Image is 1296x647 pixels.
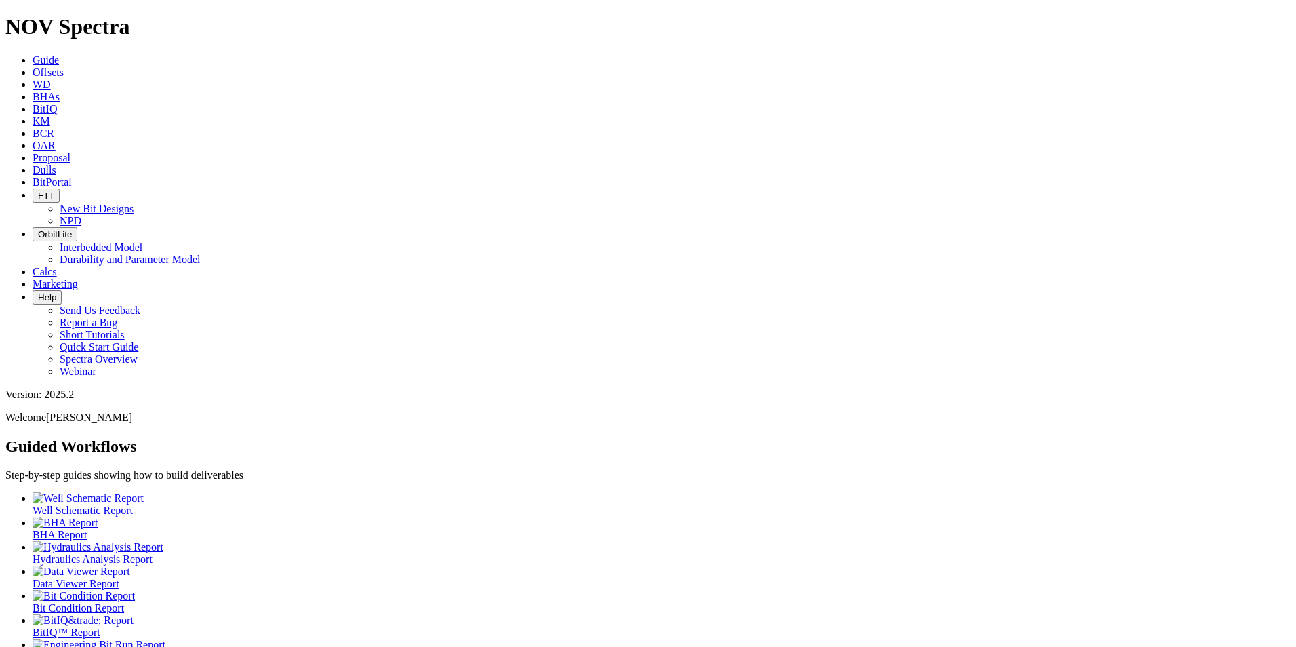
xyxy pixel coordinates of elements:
[33,541,1291,565] a: Hydraulics Analysis Report Hydraulics Analysis Report
[33,578,119,589] span: Data Viewer Report
[33,517,1291,541] a: BHA Report BHA Report
[33,529,87,541] span: BHA Report
[60,317,117,328] a: Report a Bug
[33,54,59,66] a: Guide
[38,191,54,201] span: FTT
[60,305,140,316] a: Send Us Feedback
[33,164,56,176] a: Dulls
[33,79,51,90] a: WD
[60,254,201,265] a: Durability and Parameter Model
[33,66,64,78] a: Offsets
[33,278,78,290] a: Marketing
[33,553,153,565] span: Hydraulics Analysis Report
[33,541,163,553] img: Hydraulics Analysis Report
[33,566,130,578] img: Data Viewer Report
[46,412,132,423] span: [PERSON_NAME]
[60,366,96,377] a: Webinar
[33,505,133,516] span: Well Schematic Report
[33,91,60,102] a: BHAs
[5,412,1291,424] p: Welcome
[33,103,57,115] a: BitIQ
[60,215,81,227] a: NPD
[33,590,1291,614] a: Bit Condition Report Bit Condition Report
[33,602,124,614] span: Bit Condition Report
[5,469,1291,482] p: Step-by-step guides showing how to build deliverables
[5,389,1291,401] div: Version: 2025.2
[33,517,98,529] img: BHA Report
[60,341,138,353] a: Quick Start Guide
[5,14,1291,39] h1: NOV Spectra
[33,492,1291,516] a: Well Schematic Report Well Schematic Report
[33,627,100,638] span: BitIQ™ Report
[33,566,1291,589] a: Data Viewer Report Data Viewer Report
[33,152,70,163] a: Proposal
[60,329,125,340] a: Short Tutorials
[33,128,54,139] a: BCR
[38,292,56,302] span: Help
[33,227,77,241] button: OrbitLite
[38,229,72,239] span: OrbitLite
[5,437,1291,456] h2: Guided Workflows
[33,290,62,305] button: Help
[33,614,1291,638] a: BitIQ&trade; Report BitIQ™ Report
[33,492,144,505] img: Well Schematic Report
[33,115,50,127] a: KM
[33,266,57,277] a: Calcs
[33,590,135,602] img: Bit Condition Report
[33,140,56,151] a: OAR
[33,614,134,627] img: BitIQ&trade; Report
[60,203,134,214] a: New Bit Designs
[60,241,142,253] a: Interbedded Model
[33,189,60,203] button: FTT
[60,353,138,365] a: Spectra Overview
[33,176,72,188] a: BitPortal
